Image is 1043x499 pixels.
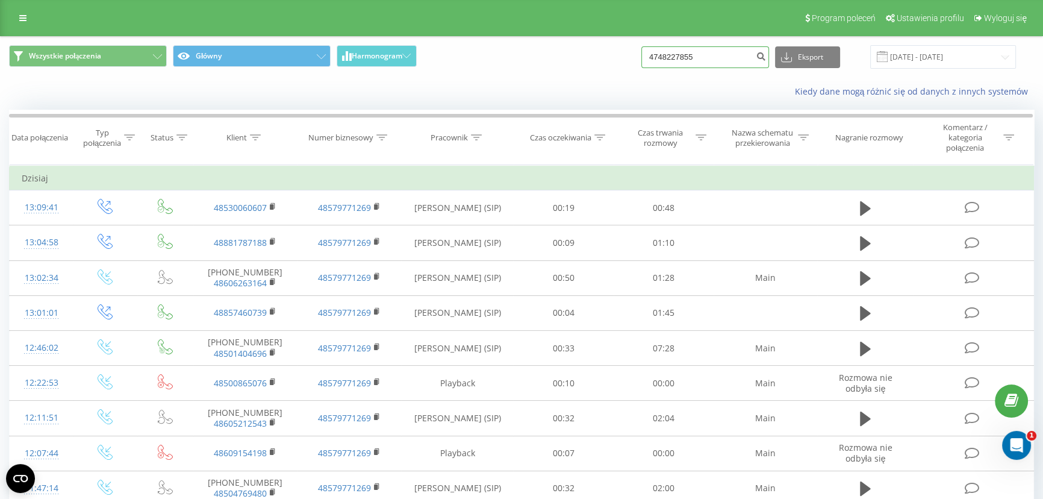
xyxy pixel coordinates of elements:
[714,260,818,295] td: Main
[318,482,371,494] a: 48579771269
[308,133,373,143] div: Numer biznesowy
[513,295,613,330] td: 00:04
[318,237,371,248] a: 48579771269
[22,442,61,465] div: 12:07:44
[214,418,267,429] a: 48605212543
[318,377,371,389] a: 48579771269
[513,225,613,260] td: 00:09
[401,225,513,260] td: [PERSON_NAME] (SIP)
[22,301,61,325] div: 13:01:01
[318,342,371,354] a: 48579771269
[614,225,714,260] td: 01:10
[730,128,795,148] div: Nazwa schematu przekierowania
[714,401,818,436] td: Main
[401,366,513,401] td: Playback
[401,190,513,225] td: [PERSON_NAME] (SIP)
[431,133,468,143] div: Pracownik
[214,447,267,459] a: 48609154198
[318,272,371,283] a: 48579771269
[22,336,61,360] div: 12:46:02
[214,377,267,389] a: 48500865076
[714,436,818,471] td: Main
[214,307,267,318] a: 48857460739
[193,331,297,366] td: [PHONE_NUMBER]
[1027,431,1036,441] span: 1
[714,366,818,401] td: Main
[214,277,267,289] a: 48606263164
[6,464,35,493] button: Open CMP widget
[22,196,61,219] div: 13:09:41
[614,366,714,401] td: 00:00
[835,133,903,143] div: Nagranie rozmowy
[318,447,371,459] a: 48579771269
[984,13,1027,23] span: Wyloguj się
[214,202,267,213] a: 48530060607
[614,401,714,436] td: 02:04
[401,295,513,330] td: [PERSON_NAME] (SIP)
[714,331,818,366] td: Main
[193,260,297,295] td: [PHONE_NUMBER]
[193,401,297,436] td: [PHONE_NUMBER]
[513,436,613,471] td: 00:07
[22,231,61,254] div: 13:04:58
[151,133,173,143] div: Status
[614,436,714,471] td: 00:00
[614,260,714,295] td: 01:28
[22,371,61,395] div: 12:22:53
[812,13,876,23] span: Program poleceń
[29,51,101,61] span: Wszystkie połączenia
[838,372,892,394] span: Rozmowa nie odbyła się
[214,348,267,359] a: 48501404696
[794,86,1034,97] a: Kiedy dane mogą różnić się od danych z innych systemów
[337,45,417,67] button: Harmonogram
[214,237,267,248] a: 48881787188
[513,190,613,225] td: 00:19
[641,46,769,68] input: Wyszukiwanie według numeru
[775,46,840,68] button: Eksport
[614,295,714,330] td: 01:45
[83,128,121,148] div: Typ połączenia
[173,45,331,67] button: Główny
[22,406,61,430] div: 12:11:51
[838,442,892,464] span: Rozmowa nie odbyła się
[214,488,267,499] a: 48504769480
[513,260,613,295] td: 00:50
[1002,431,1031,460] iframe: Intercom live chat
[401,331,513,366] td: [PERSON_NAME] (SIP)
[513,366,613,401] td: 00:10
[226,133,247,143] div: Klient
[352,52,402,60] span: Harmonogram
[318,307,371,318] a: 48579771269
[628,128,693,148] div: Czas trwania rozmowy
[930,122,1000,153] div: Komentarz / kategoria połączenia
[318,412,371,424] a: 48579771269
[897,13,964,23] span: Ustawienia profilu
[530,133,591,143] div: Czas oczekiwania
[11,133,68,143] div: Data połączenia
[401,401,513,436] td: [PERSON_NAME] (SIP)
[401,436,513,471] td: Playback
[401,260,513,295] td: [PERSON_NAME] (SIP)
[318,202,371,213] a: 48579771269
[22,266,61,290] div: 13:02:34
[513,331,613,366] td: 00:33
[513,401,613,436] td: 00:32
[9,45,167,67] button: Wszystkie połączenia
[10,166,1034,190] td: Dzisiaj
[614,331,714,366] td: 07:28
[614,190,714,225] td: 00:48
